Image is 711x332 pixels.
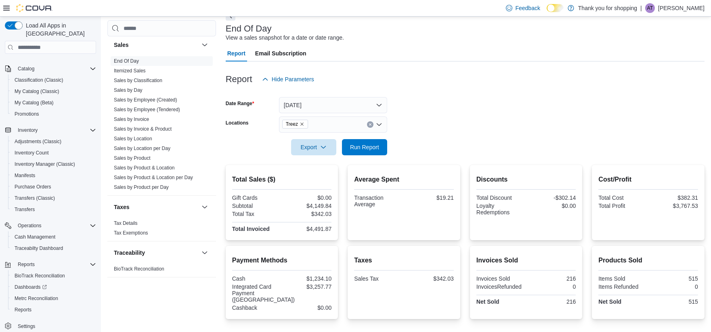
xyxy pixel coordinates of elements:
[226,100,254,107] label: Date Range
[11,193,58,203] a: Transfers (Classic)
[11,87,96,96] span: My Catalog (Classic)
[114,165,175,171] a: Sales by Product & Location
[279,97,387,113] button: [DATE]
[598,256,698,265] h2: Products Sold
[11,205,38,214] a: Transfers
[598,175,698,184] h2: Cost/Profit
[15,111,39,117] span: Promotions
[8,147,99,159] button: Inventory Count
[354,256,454,265] h2: Taxes
[226,24,272,34] h3: End Of Day
[15,221,45,230] button: Operations
[283,195,331,201] div: $0.00
[227,45,245,61] span: Report
[114,126,172,132] span: Sales by Invoice & Product
[283,305,331,311] div: $0.00
[114,87,143,93] a: Sales by Day
[528,203,576,209] div: $0.00
[114,58,139,64] a: End Of Day
[15,221,96,230] span: Operations
[406,195,454,201] div: $19.21
[232,203,280,209] div: Subtotal
[283,226,331,232] div: $4,491.87
[15,184,51,190] span: Purchase Orders
[15,307,31,313] span: Reports
[11,109,42,119] a: Promotions
[226,34,344,42] div: View a sales snapshot for a date or date range.
[11,182,96,192] span: Purchase Orders
[114,249,145,257] h3: Traceability
[528,275,576,282] div: 216
[15,64,38,74] button: Catalog
[11,109,96,119] span: Promotions
[11,171,96,180] span: Manifests
[298,283,331,290] div: $3,257.77
[114,77,162,84] span: Sales by Classification
[8,304,99,315] button: Reports
[23,21,96,38] span: Load All Apps in [GEOGRAPHIC_DATA]
[11,305,35,315] a: Reports
[11,137,96,146] span: Adjustments (Classic)
[11,193,96,203] span: Transfers (Classic)
[650,195,698,201] div: $382.31
[650,283,698,290] div: 0
[11,87,63,96] a: My Catalog (Classic)
[232,175,332,184] h2: Total Sales ($)
[528,298,576,305] div: 216
[232,283,295,303] div: Integrated Card Payment ([GEOGRAPHIC_DATA])
[8,136,99,147] button: Adjustments (Classic)
[114,184,169,190] span: Sales by Product per Day
[11,98,96,108] span: My Catalog (Beta)
[354,275,402,282] div: Sales Tax
[272,75,314,83] span: Hide Parameters
[232,305,280,311] div: Cashback
[114,146,170,151] a: Sales by Location per Day
[300,122,304,127] button: Remove Treez from selection in this group
[114,68,146,74] span: Itemized Sales
[114,203,198,211] button: Taxes
[232,256,332,265] h2: Payment Methods
[114,107,180,112] a: Sales by Employee (Tendered)
[476,175,576,184] h2: Discounts
[376,121,382,128] button: Open list of options
[2,125,99,136] button: Inventory
[114,41,129,49] h3: Sales
[296,139,331,155] span: Export
[232,195,280,201] div: Gift Cards
[640,3,642,13] p: |
[578,3,637,13] p: Thank you for shopping
[107,56,216,195] div: Sales
[350,143,379,151] span: Run Report
[598,283,646,290] div: Items Refunded
[15,150,49,156] span: Inventory Count
[226,74,252,84] h3: Report
[114,174,193,181] span: Sales by Product & Location per Day
[283,275,331,282] div: $1,234.10
[200,40,210,50] button: Sales
[15,88,59,95] span: My Catalog (Classic)
[15,260,38,269] button: Reports
[528,283,576,290] div: 0
[15,99,54,106] span: My Catalog (Beta)
[11,243,66,253] a: Traceabilty Dashboard
[2,220,99,231] button: Operations
[11,282,50,292] a: Dashboards
[645,3,655,13] div: Alfred Torres
[114,230,148,236] a: Tax Exemptions
[11,75,67,85] a: Classification (Classic)
[8,97,99,108] button: My Catalog (Beta)
[114,135,152,142] span: Sales by Location
[114,155,151,161] a: Sales by Product
[8,243,99,254] button: Traceabilty Dashboard
[114,78,162,83] a: Sales by Classification
[11,137,65,146] a: Adjustments (Classic)
[232,275,280,282] div: Cash
[200,202,210,212] button: Taxes
[598,195,646,201] div: Total Cost
[15,195,55,201] span: Transfers (Classic)
[15,125,96,135] span: Inventory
